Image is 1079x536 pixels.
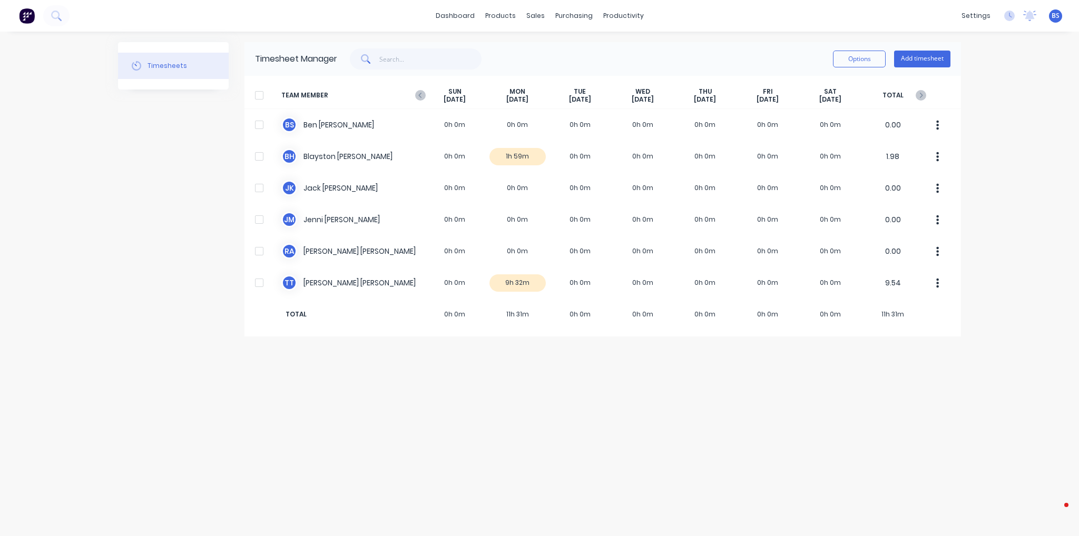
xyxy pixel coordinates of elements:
[444,95,466,104] span: [DATE]
[635,87,650,96] span: WED
[480,8,521,24] div: products
[956,8,996,24] div: settings
[611,310,674,319] span: 0h 0m
[598,8,649,24] div: productivity
[861,87,924,104] span: TOTAL
[819,95,841,104] span: [DATE]
[737,310,799,319] span: 0h 0m
[763,87,773,96] span: FRI
[19,8,35,24] img: Factory
[632,95,654,104] span: [DATE]
[699,87,712,96] span: THU
[569,95,591,104] span: [DATE]
[861,310,924,319] span: 11h 31m
[1043,500,1068,525] iframe: Intercom live chat
[574,87,586,96] span: TUE
[255,53,337,65] div: Timesheet Manager
[824,87,837,96] span: SAT
[799,310,862,319] span: 0h 0m
[509,87,525,96] span: MON
[448,87,462,96] span: SUN
[694,95,716,104] span: [DATE]
[549,310,612,319] span: 0h 0m
[674,310,737,319] span: 0h 0m
[833,51,886,67] button: Options
[1052,11,1060,21] span: BS
[894,51,950,67] button: Add timesheet
[118,53,229,79] button: Timesheets
[506,95,528,104] span: [DATE]
[521,8,550,24] div: sales
[550,8,598,24] div: purchasing
[486,310,549,319] span: 11h 31m
[281,87,424,104] span: TEAM MEMBER
[757,95,779,104] span: [DATE]
[281,310,424,319] span: TOTAL
[148,61,187,71] div: Timesheets
[424,310,486,319] span: 0h 0m
[430,8,480,24] a: dashboard
[379,48,482,70] input: Search...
